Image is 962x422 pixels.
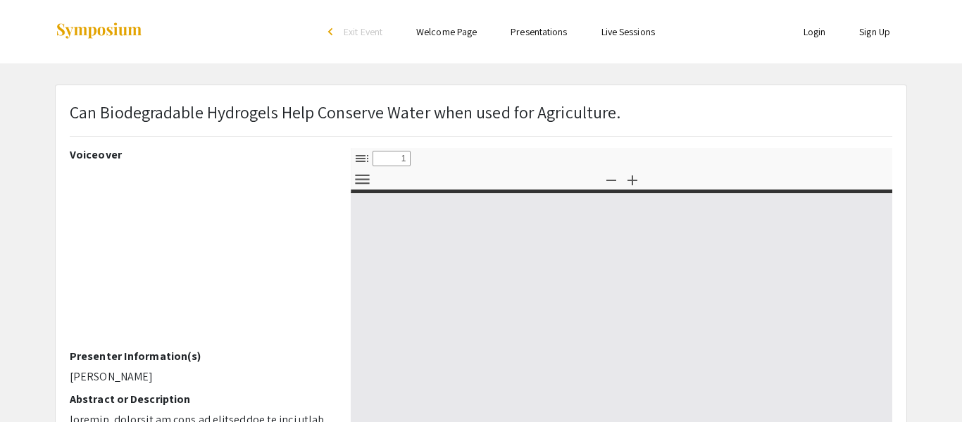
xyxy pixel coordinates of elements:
[55,22,143,41] img: Symposium by ForagerOne
[620,169,644,190] button: Zoom In
[511,25,567,38] a: Presentations
[601,25,655,38] a: Live Sessions
[373,151,411,166] input: Page
[70,349,330,363] h2: Presenter Information(s)
[70,148,330,161] h2: Voiceover
[344,25,382,38] span: Exit Event
[328,27,337,36] div: arrow_back_ios
[70,368,330,385] p: [PERSON_NAME]
[70,392,330,406] h2: Abstract or Description
[70,99,620,125] p: Can Biodegradable Hydrogels Help Conserve Water when used for Agriculture.
[350,169,374,190] button: Tools
[350,148,374,168] button: Toggle Sidebar
[599,169,623,190] button: Zoom Out
[804,25,826,38] a: Login
[859,25,890,38] a: Sign Up
[416,25,477,38] a: Welcome Page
